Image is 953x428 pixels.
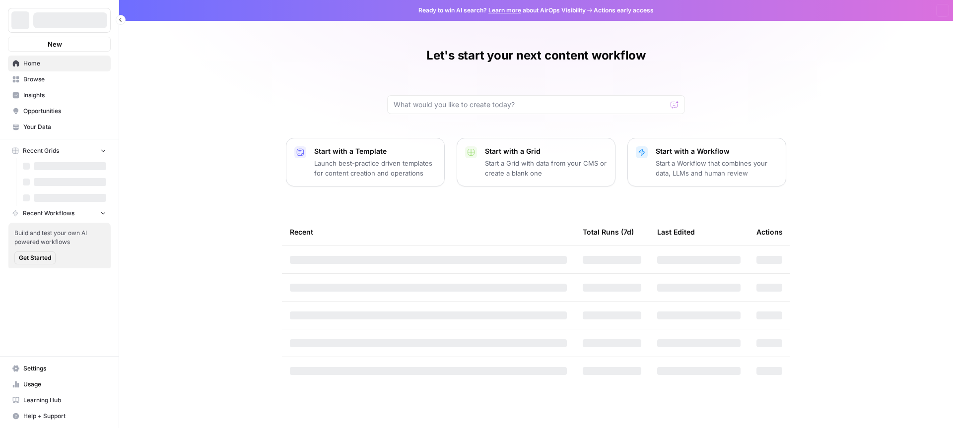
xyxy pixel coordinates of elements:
div: Recent [290,218,567,245]
a: Browse [8,71,111,87]
span: Browse [23,75,106,84]
span: Learning Hub [23,396,106,405]
p: Launch best-practice driven templates for content creation and operations [314,158,436,178]
span: Settings [23,364,106,373]
button: Start with a GridStart a Grid with data from your CMS or create a blank one [457,138,615,186]
a: Home [8,56,111,71]
button: Start with a TemplateLaunch best-practice driven templates for content creation and operations [286,138,445,186]
a: Your Data [8,119,111,135]
span: New [48,39,62,49]
a: Usage [8,376,111,392]
p: Start with a Template [314,146,436,156]
span: Build and test your own AI powered workflows [14,229,105,246]
button: Help + Support [8,408,111,424]
span: Recent Workflows [23,209,74,218]
a: Insights [8,87,111,103]
button: Get Started [14,251,56,264]
div: Last Edited [657,218,695,245]
span: Ready to win AI search? about AirOps Visibility [418,6,586,15]
p: Start a Grid with data from your CMS or create a blank one [485,158,607,178]
span: Get Started [19,253,51,262]
span: Actions early access [594,6,654,15]
span: Home [23,59,106,68]
p: Start with a Workflow [656,146,778,156]
button: Recent Workflows [8,206,111,221]
span: Insights [23,91,106,100]
span: Opportunities [23,107,106,116]
button: New [8,37,111,52]
p: Start a Workflow that combines your data, LLMs and human review [656,158,778,178]
a: Opportunities [8,103,111,119]
span: Help + Support [23,412,106,421]
input: What would you like to create today? [394,100,667,110]
span: Your Data [23,122,106,131]
button: Start with a WorkflowStart a Workflow that combines your data, LLMs and human review [627,138,786,186]
div: Actions [756,218,783,245]
p: Start with a Grid [485,146,607,156]
a: Learn more [488,6,521,14]
span: Usage [23,380,106,389]
h1: Let's start your next content workflow [426,48,646,63]
a: Learning Hub [8,392,111,408]
span: Recent Grids [23,146,59,155]
button: Recent Grids [8,143,111,158]
div: Total Runs (7d) [583,218,634,245]
a: Settings [8,361,111,376]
